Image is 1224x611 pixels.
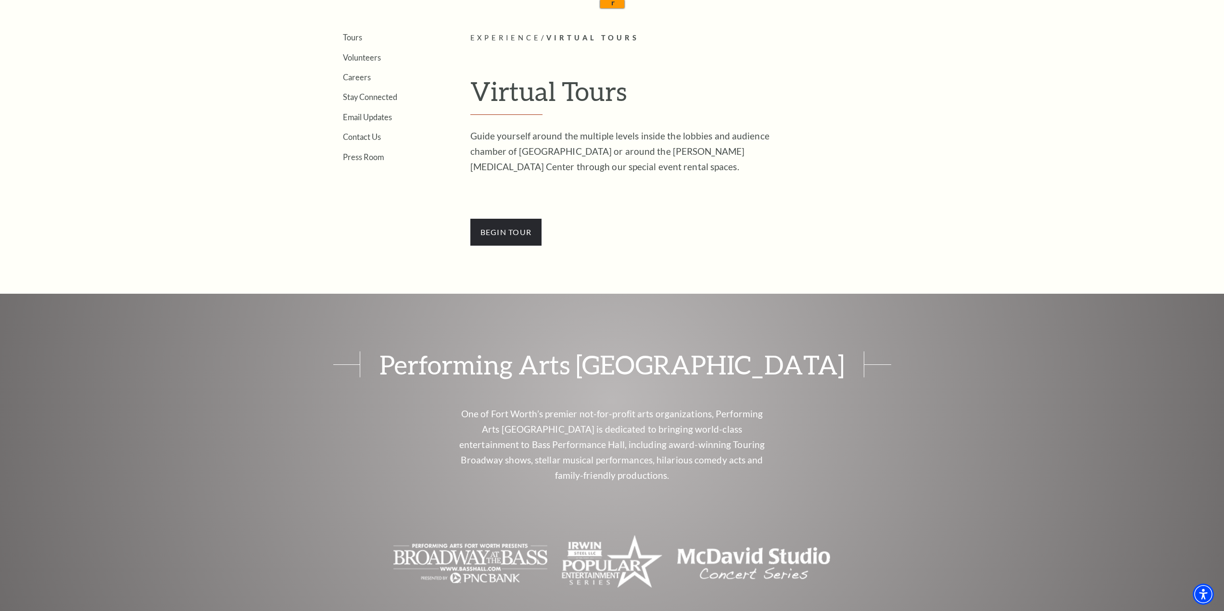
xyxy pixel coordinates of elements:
[1193,584,1214,605] div: Accessibility Menu
[343,33,362,42] a: Tours
[164,10,180,17] a: Copy
[343,132,381,141] a: Contact Us
[343,92,397,101] a: Stay Connected
[51,4,128,16] input: ASIN, PO, Alias, + more...
[180,10,196,17] a: Clear
[470,226,542,237] a: BEGin Tour - open in a new tab
[470,75,910,115] h1: Virtual Tours
[393,535,547,592] img: The image is blank or empty.
[148,2,194,10] input: ASIN
[470,34,542,42] span: Experience
[360,351,864,377] span: Performing Arts [GEOGRAPHIC_DATA]
[470,128,783,175] p: Guide yourself around the multiple levels inside the lobbies and audience chamber of [GEOGRAPHIC_...
[148,10,164,17] a: View
[470,32,910,44] p: /
[456,406,769,483] p: One of Fort Worth’s premier not-for-profit arts organizations, Performing Arts [GEOGRAPHIC_DATA] ...
[562,531,662,595] img: The image is completely blank with no visible content.
[24,3,36,15] img: attrna
[343,152,384,162] a: Press Room
[343,112,392,122] a: Email Updates
[343,73,371,82] a: Careers
[546,34,639,42] span: Virtual Tours
[562,557,662,568] a: The image is completely blank with no visible content. - open in a new tab
[677,557,831,568] a: Text logo for "McDavid Studio Concert Series" in a clean, modern font. - open in a new tab
[677,535,831,592] img: Text logo for "McDavid Studio Concert Series" in a clean, modern font.
[343,53,381,62] a: Volunteers
[470,219,542,246] span: BEGin Tour
[393,557,547,568] a: The image is blank or empty. - open in a new tab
